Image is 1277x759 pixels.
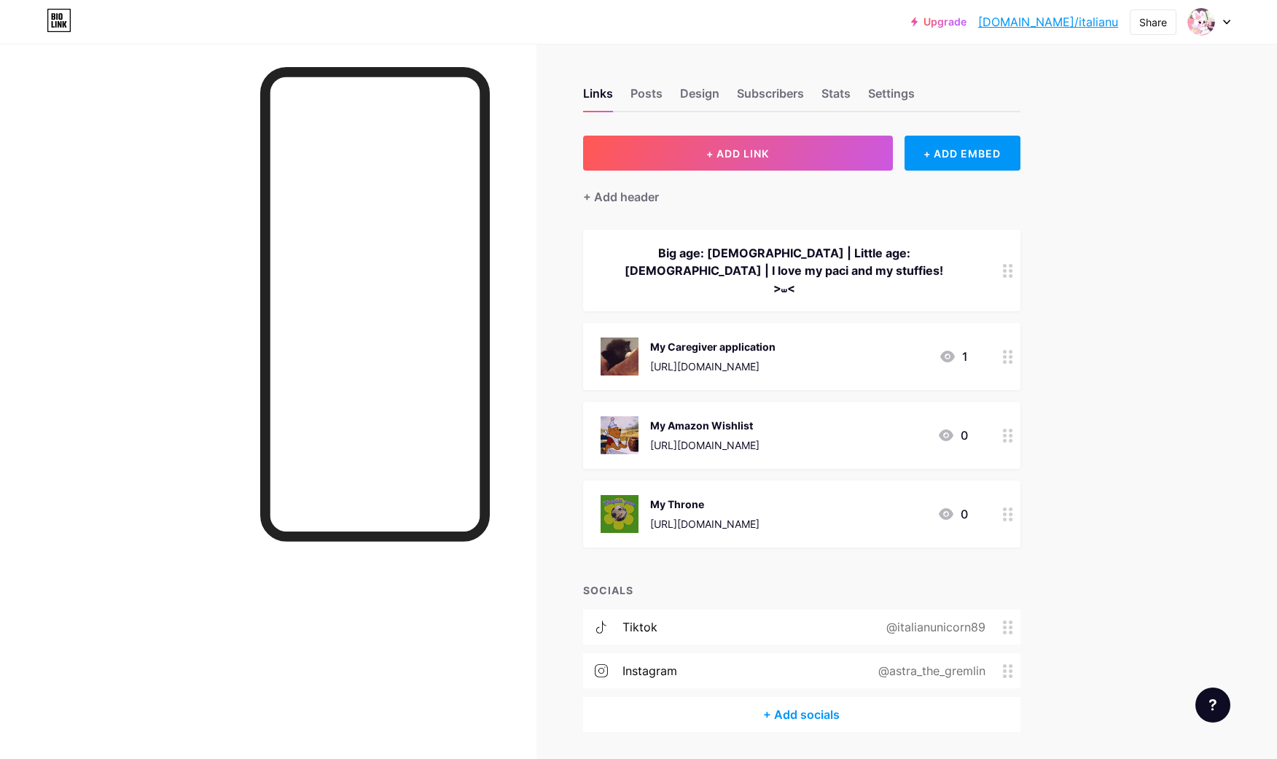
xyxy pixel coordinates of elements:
[937,427,968,444] div: 0
[650,359,776,374] div: [URL][DOMAIN_NAME]
[601,416,638,454] img: My Amazon Wishlist
[583,188,659,206] div: + Add header
[622,618,657,636] div: tiktok
[583,136,893,171] button: + ADD LINK
[583,697,1020,732] div: + Add socials
[630,85,663,111] div: Posts
[868,85,915,111] div: Settings
[583,85,613,111] div: Links
[937,505,968,523] div: 0
[650,516,759,532] div: [URL][DOMAIN_NAME]
[680,85,719,111] div: Design
[855,662,1003,680] div: @astra_the_gremlin
[905,136,1020,171] div: + ADD EMBED
[706,147,769,160] span: + ADD LINK
[863,618,1003,636] div: @italianunicorn89
[601,495,638,533] img: My Throne
[650,339,776,354] div: My Caregiver application
[650,437,759,453] div: [URL][DOMAIN_NAME]
[821,85,851,111] div: Stats
[1139,15,1167,30] div: Share
[978,13,1118,31] a: [DOMAIN_NAME]/italianu
[601,244,968,297] div: Big age: [DEMOGRAPHIC_DATA] | Little age: [DEMOGRAPHIC_DATA] | I love my paci and my stuffies! >⩊<
[939,348,968,365] div: 1
[737,85,804,111] div: Subscribers
[1187,8,1215,36] img: italianunicorn
[622,662,677,680] div: instagram
[650,418,759,433] div: My Amazon Wishlist
[601,338,638,375] img: My Caregiver application
[650,497,759,512] div: My Throne
[911,16,966,28] a: Upgrade
[583,583,1020,598] div: SOCIALS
